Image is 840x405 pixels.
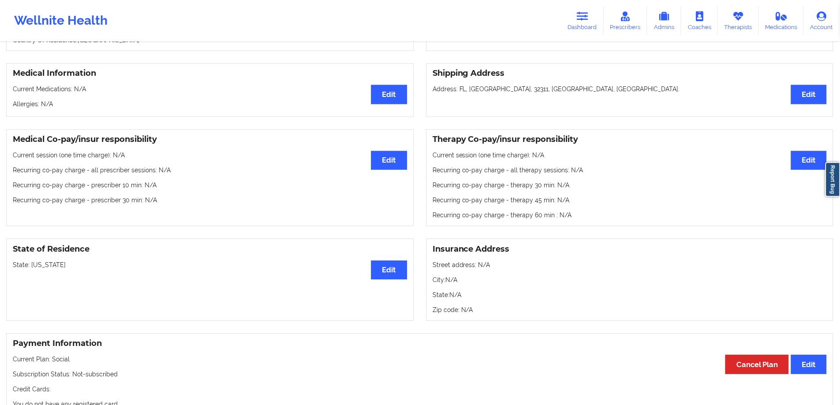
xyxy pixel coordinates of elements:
[13,339,827,349] h3: Payment Information
[826,162,840,197] a: Report Bug
[718,6,759,35] a: Therapists
[433,151,828,160] p: Current session (one time charge): N/A
[804,6,840,35] a: Account
[433,135,828,145] h3: Therapy Co-pay/insur responsibility
[13,370,827,379] p: Subscription Status: Not-subscribed
[433,69,828,79] h3: Shipping Address
[13,100,407,109] p: Allergies: N/A
[13,261,407,270] p: State: [US_STATE]
[433,166,828,175] p: Recurring co-pay charge - all therapy sessions : N/A
[13,85,407,94] p: Current Medications: N/A
[791,151,827,170] button: Edit
[13,166,407,175] p: Recurring co-pay charge - all prescriber sessions : N/A
[13,69,407,79] h3: Medical Information
[682,6,718,35] a: Coaches
[726,355,789,374] button: Cancel Plan
[13,385,827,394] p: Credit Cards:
[433,261,828,270] p: Street address: N/A
[13,355,827,364] p: Current Plan: Social
[791,85,827,104] button: Edit
[433,245,828,255] h3: Insurance Address
[433,181,828,190] p: Recurring co-pay charge - therapy 30 min : N/A
[433,211,828,220] p: Recurring co-pay charge - therapy 60 min : N/A
[433,306,828,315] p: Zip code: N/A
[759,6,805,35] a: Medications
[433,276,828,285] p: City: N/A
[791,355,827,374] button: Edit
[433,85,828,94] p: Address: FL, [GEOGRAPHIC_DATA], 32311, [GEOGRAPHIC_DATA], [GEOGRAPHIC_DATA].
[13,196,407,205] p: Recurring co-pay charge - prescriber 30 min : N/A
[13,245,407,255] h3: State of Residence
[371,151,407,170] button: Edit
[604,6,648,35] a: Prescribers
[13,135,407,145] h3: Medical Co-pay/insur responsibility
[13,151,407,160] p: Current session (one time charge): N/A
[371,85,407,104] button: Edit
[13,181,407,190] p: Recurring co-pay charge - prescriber 10 min : N/A
[371,261,407,280] button: Edit
[647,6,682,35] a: Admins
[433,196,828,205] p: Recurring co-pay charge - therapy 45 min : N/A
[433,291,828,300] p: State: N/A
[562,6,604,35] a: Dashboard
